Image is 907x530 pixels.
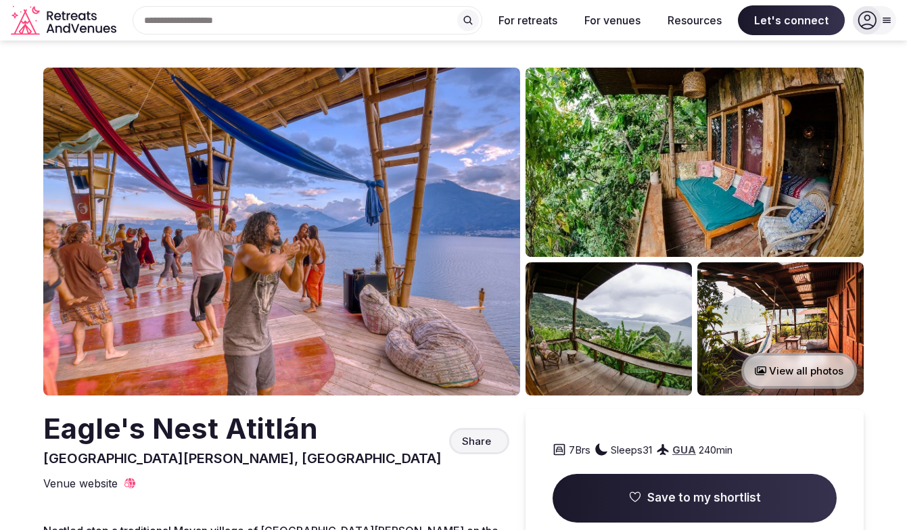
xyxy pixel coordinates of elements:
svg: Retreats and Venues company logo [11,5,119,36]
button: View all photos [741,353,857,389]
a: Venue website [43,476,137,491]
span: Sleeps 31 [611,443,652,457]
img: Venue gallery photo [697,262,864,395]
span: 7 Brs [569,443,590,457]
span: Let's connect [738,5,845,35]
a: GUA [672,443,696,456]
button: For retreats [488,5,568,35]
span: [GEOGRAPHIC_DATA][PERSON_NAME], [GEOGRAPHIC_DATA] [43,450,442,466]
span: Save to my shortlist [647,490,761,506]
button: Share [449,428,509,454]
img: Venue cover photo [43,68,520,395]
span: Share [462,434,491,448]
span: Venue website [43,476,118,491]
button: Resources [657,5,732,35]
img: Venue gallery photo [526,262,692,395]
span: 240 min [699,443,732,457]
button: For venues [574,5,651,35]
a: Visit the homepage [11,5,119,36]
h2: Eagle's Nest Atitlán [43,409,442,449]
img: Venue gallery photo [526,68,864,257]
